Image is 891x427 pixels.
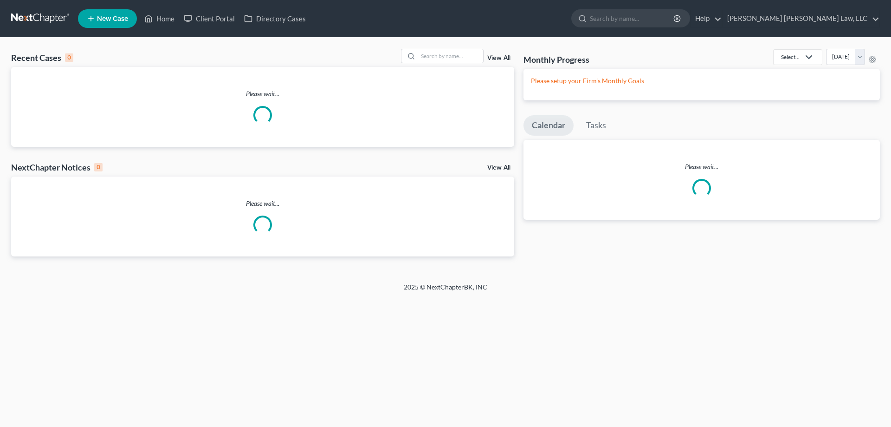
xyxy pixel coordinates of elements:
a: Calendar [523,115,574,136]
input: Search by name... [590,10,675,27]
a: Home [140,10,179,27]
div: Select... [781,53,800,61]
div: Recent Cases [11,52,73,63]
a: View All [487,164,510,171]
a: View All [487,55,510,61]
div: 0 [65,53,73,62]
input: Search by name... [418,49,483,63]
span: New Case [97,15,128,22]
a: Directory Cases [239,10,310,27]
a: Help [691,10,722,27]
p: Please wait... [11,199,514,208]
h3: Monthly Progress [523,54,589,65]
a: Client Portal [179,10,239,27]
p: Please wait... [523,162,880,171]
p: Please wait... [11,89,514,99]
a: [PERSON_NAME] [PERSON_NAME] Law, LLC [723,10,879,27]
div: 2025 © NextChapterBK, INC [181,282,710,299]
div: 0 [94,163,103,171]
div: NextChapter Notices [11,162,103,173]
p: Please setup your Firm's Monthly Goals [531,76,872,85]
a: Tasks [578,115,614,136]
